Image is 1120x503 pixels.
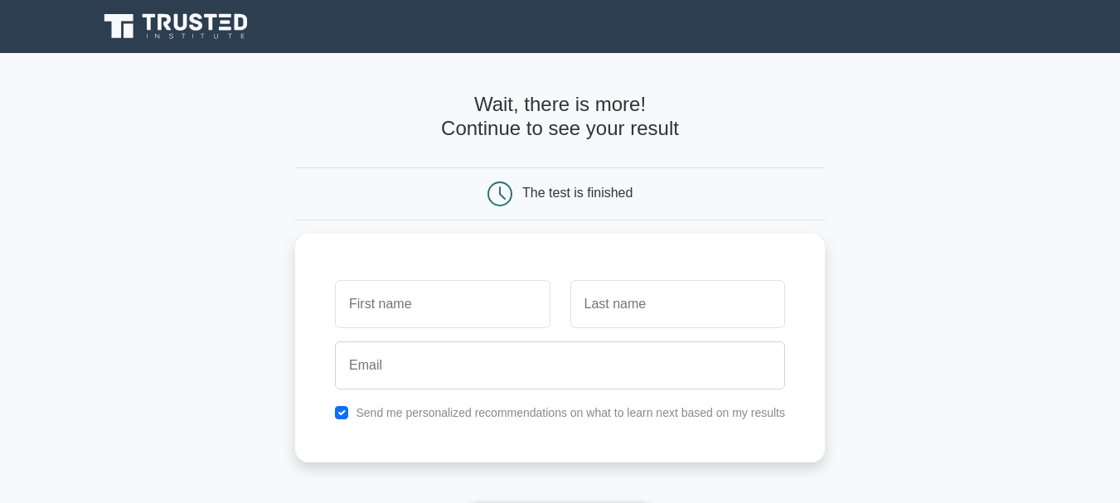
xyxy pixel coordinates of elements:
[335,341,785,389] input: Email
[335,280,550,328] input: First name
[570,280,785,328] input: Last name
[295,93,825,141] h4: Wait, there is more! Continue to see your result
[356,406,785,419] label: Send me personalized recommendations on what to learn next based on my results
[522,186,633,200] div: The test is finished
